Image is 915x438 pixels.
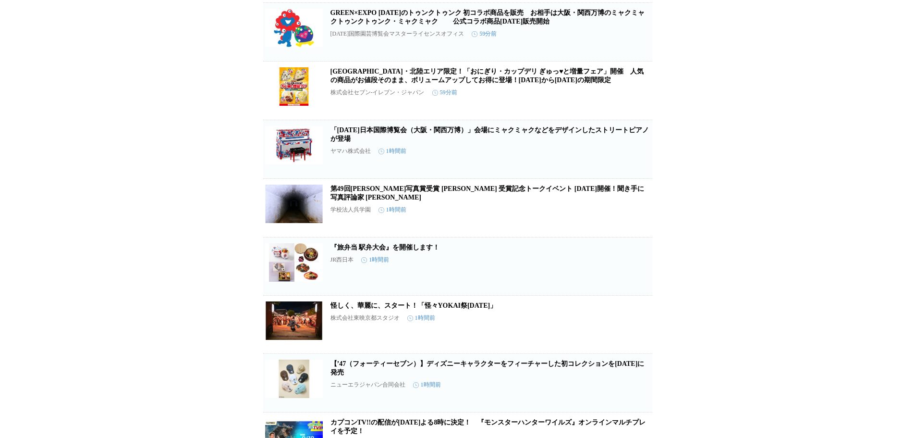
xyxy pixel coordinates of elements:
p: JR西日本 [330,256,354,264]
img: GREEN×EXPO 2027のトゥンクトゥンク 初コラボ商品を販売 お相手は大阪・関西万博のミャクミャクトゥンクトゥンク・ミャクミャク 公式コラボ商品2025年9月23日（火）販売開始 [265,9,323,47]
img: 『旅弁当 駅弁大会』を開催します！ [265,243,323,282]
p: 株式会社東映京都スタジオ [330,314,400,322]
p: ヤマハ株式会社 [330,147,371,155]
a: [GEOGRAPHIC_DATA]・北陸エリア限定！「おにぎり・カップデリ ぎゅっ♥と増量フェア」開催 人気の商品がお値段そのまま、ボリュームアップしてお得に登場！[DATE]から[DATE]の... [330,68,644,84]
p: [DATE]国際園芸博覧会マスターライセンスオフィス [330,30,464,38]
p: 株式会社セブン‐イレブン・ジャパン [330,88,425,97]
a: 第49回[PERSON_NAME]写真賞受賞 [PERSON_NAME] 受賞記念トークイベント [DATE]開催！聞き手に写真評論家 [PERSON_NAME] [330,185,644,201]
a: カプコンTV!!の配信が[DATE]よる8時に決定！ 『モンスターハンターワイルズ』オンラインマルチプレイを予定！ [330,419,646,435]
time: 1時間前 [378,147,406,155]
time: 1時間前 [413,381,441,389]
a: 【’47（フォーティーセブン）】ディズニーキャラクターをフィーチャーした初コレクションを[DATE]に発売 [330,360,645,376]
a: 怪しく、華麗に、スタート！「怪々YOKAI祭[DATE]」 [330,302,497,309]
time: 1時間前 [378,206,406,214]
img: 「2025年日本国際博覧会（大阪・関西万博）」会場にミャクミャクなどをデザインしたストリートピアノが登場 [265,126,323,164]
img: 新潟県・北陸エリア限定！「おにぎり・カップデリ ぎゅっ♥と増量フェア」開催 人気の商品がお値段そのまま、ボリュームアップしてお得に登場！9月16日（火）から29日（月）の期間限定 [265,67,323,106]
a: 『旅弁当 駅弁大会』を開催します！ [330,244,440,251]
img: 【’47（フォーティーセブン）】ディズニーキャラクターをフィーチャーした初コレクションを９月18日（木）に発売 [265,360,323,398]
time: 1時間前 [407,314,435,322]
a: 「[DATE]日本国際博覧会（大阪・関西万博）」会場にミャクミャクなどをデザインしたストリートピアノが登場 [330,126,649,142]
p: ニューエラジャパン合同会社 [330,381,405,389]
time: 1時間前 [361,256,389,264]
time: 59分前 [472,30,497,38]
p: 学校法人呉学園 [330,206,371,214]
time: 59分前 [432,88,457,97]
a: GREEN×EXPO [DATE]のトゥンクトゥンク 初コラボ商品を販売 お相手は大阪・関西万博のミャクミャクトゥンクトゥンク・ミャクミャク 公式コラボ商品[DATE]販売開始 [330,9,645,25]
img: 怪しく、華麗に、スタート！「怪々YOKAI祭2025」 [265,301,323,340]
img: 第49回木村伊兵衛写真賞受賞 長沢慎一郎氏 受賞記念トークイベント 9/17(水)開催！聞き手に写真評論家 鳥原学氏 [265,185,323,223]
